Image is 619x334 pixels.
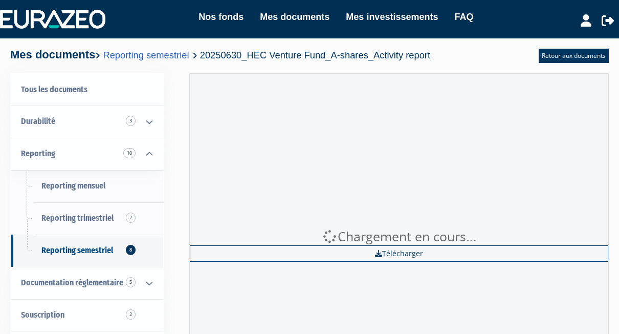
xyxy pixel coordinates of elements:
span: Documentation règlementaire [21,278,123,287]
span: Reporting mensuel [41,181,105,191]
span: 8 [126,245,136,255]
a: Reporting mensuel [11,170,163,202]
span: Reporting trimestriel [41,213,114,223]
h4: Mes documents [10,49,430,61]
span: 5 [126,277,136,287]
a: Mes investissements [346,10,438,24]
span: Souscription [21,310,64,320]
a: Durabilité 3 [11,106,163,138]
a: Nos fonds [198,10,244,24]
span: 3 [126,116,136,126]
span: 2 [126,309,136,320]
span: Durabilité [21,116,55,126]
a: Reporting trimestriel2 [11,202,163,235]
span: 20250630_HEC Venture Fund_A-shares_Activity report [200,50,430,60]
div: Chargement en cours... [190,227,608,246]
span: Reporting semestriel [41,245,113,255]
a: Mes documents [260,10,329,24]
a: FAQ [454,10,473,24]
a: Documentation règlementaire 5 [11,267,163,299]
a: Tous les documents [11,74,163,106]
a: Télécharger [190,245,608,262]
a: Reporting 10 [11,138,163,170]
span: Reporting [21,149,55,158]
a: Souscription2 [11,299,163,331]
a: Retour aux documents [539,49,609,63]
a: Reporting semestriel8 [11,235,163,267]
a: Reporting semestriel [103,50,189,60]
span: 10 [123,148,136,158]
span: 2 [126,213,136,223]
